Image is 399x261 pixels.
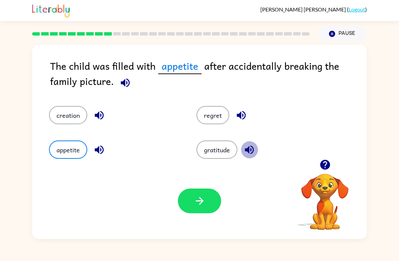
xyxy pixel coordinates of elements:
[349,6,365,13] a: Logout
[291,163,359,231] video: Your browser must support playing .mp4 files to use Literably. Please try using another browser.
[196,106,229,124] button: regret
[260,6,347,13] span: [PERSON_NAME] [PERSON_NAME]
[260,6,367,13] div: ( )
[49,140,87,159] button: appetite
[32,3,70,18] img: Literably
[318,26,367,42] button: Pause
[50,58,367,92] div: The child was filled with after accidentally breaking the family picture.
[49,106,87,124] button: creation
[158,58,202,74] span: appetite
[196,140,237,159] button: gratitude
